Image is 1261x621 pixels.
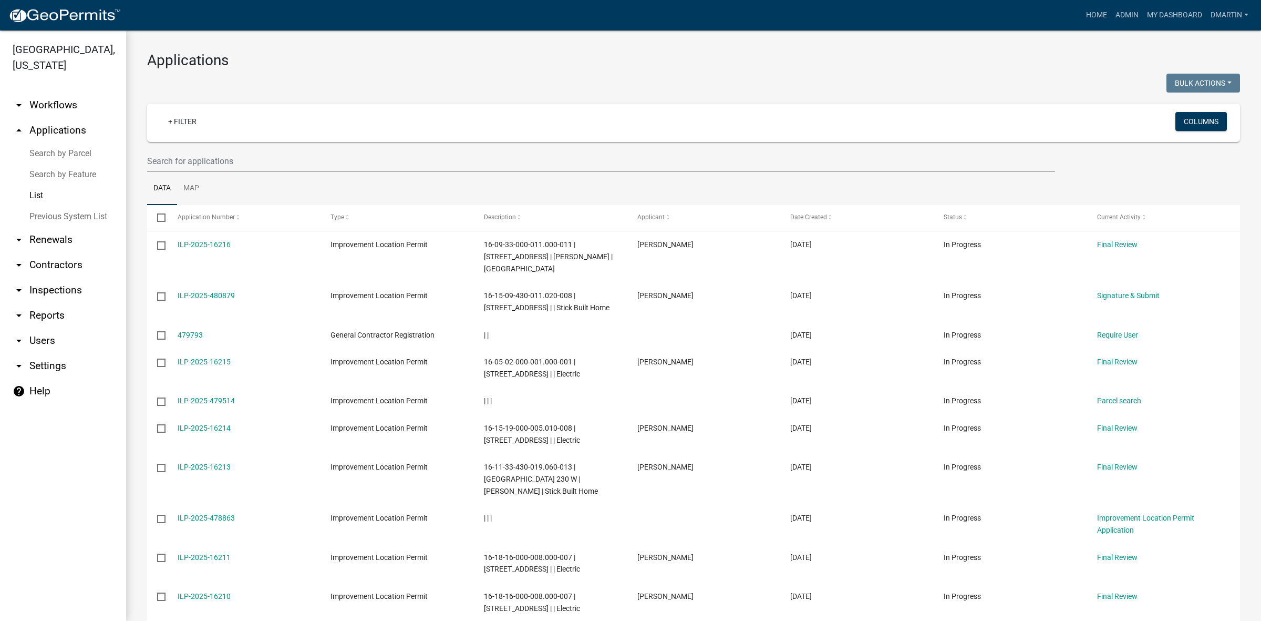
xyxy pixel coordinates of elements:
[13,334,25,347] i: arrow_drop_down
[790,358,812,366] span: 09/17/2025
[178,424,231,432] a: ILP-2025-16214
[178,553,231,562] a: ILP-2025-16211
[484,291,609,312] span: 16-15-09-430-011.020-008 | 3648 E COUNTY RD 700 S | | Stick Built Home
[790,553,812,562] span: 09/15/2025
[1082,5,1111,25] a: Home
[178,514,235,522] a: ILP-2025-478863
[13,385,25,398] i: help
[790,424,812,432] span: 09/16/2025
[484,514,492,522] span: | | |
[178,240,231,249] a: ILP-2025-16216
[934,205,1087,230] datatable-header-cell: Status
[637,592,694,600] span: Sarah Eckert
[147,172,177,206] a: Data
[944,213,962,221] span: Status
[944,396,981,405] span: In Progress
[330,424,428,432] span: Improvement Location Permit
[484,358,580,378] span: 16-05-02-000-001.000-001 | 7010 N COUNTY ROAD 650 W | | Electric
[484,424,580,444] span: 16-15-19-000-005.010-008 | 1083 E CO RD 820 S | | Electric
[637,553,694,562] span: Sarah Eckert
[944,240,981,249] span: In Progress
[13,124,25,137] i: arrow_drop_up
[330,240,428,249] span: Improvement Location Permit
[790,331,812,339] span: 09/17/2025
[330,331,435,339] span: General Contractor Registration
[13,259,25,271] i: arrow_drop_down
[1097,463,1138,471] a: Final Review
[1087,205,1240,230] datatable-header-cell: Current Activity
[637,213,665,221] span: Applicant
[944,358,981,366] span: In Progress
[178,396,235,405] a: ILP-2025-479514
[178,358,231,366] a: ILP-2025-16215
[330,213,344,221] span: Type
[790,213,827,221] span: Date Created
[13,233,25,246] i: arrow_drop_down
[167,205,321,230] datatable-header-cell: Application Number
[330,463,428,471] span: Improvement Location Permit
[1143,5,1206,25] a: My Dashboard
[1111,5,1143,25] a: Admin
[484,592,580,613] span: 16-18-16-000-008.000-007 | 8110 W CO RD 1400 S | | Electric
[13,284,25,297] i: arrow_drop_down
[484,463,598,495] span: 16-11-33-430-019.060-013 | S CO RD 230 W | Jan Roberson | Stick Built Home
[147,205,167,230] datatable-header-cell: Select
[637,240,694,249] span: Debbie Martin
[790,592,812,600] span: 09/15/2025
[1097,240,1138,249] a: Final Review
[484,213,516,221] span: Description
[944,331,981,339] span: In Progress
[474,205,627,230] datatable-header-cell: Description
[13,360,25,372] i: arrow_drop_down
[944,553,981,562] span: In Progress
[1097,514,1194,534] a: Improvement Location Permit Application
[330,291,428,300] span: Improvement Location Permit
[13,309,25,322] i: arrow_drop_down
[484,240,613,273] span: 16-09-33-000-011.000-011 | 9200 E CO RD 500 S | Chris Durham | Pole Barn
[780,205,934,230] datatable-header-cell: Date Created
[13,99,25,111] i: arrow_drop_down
[178,463,231,471] a: ILP-2025-16213
[637,463,694,471] span: Debbie Martin
[637,358,694,366] span: Sarah Eckert
[1175,112,1227,131] button: Columns
[484,553,580,574] span: 16-18-16-000-008.000-007 | 8110 W CO RD 1400 S | | Electric
[627,205,780,230] datatable-header-cell: Applicant
[160,112,205,131] a: + Filter
[1206,5,1253,25] a: dmartin
[484,396,492,405] span: | | |
[944,592,981,600] span: In Progress
[1097,553,1138,562] a: Final Review
[790,514,812,522] span: 09/15/2025
[1097,291,1160,300] a: Signature & Submit
[321,205,474,230] datatable-header-cell: Type
[1097,396,1141,405] a: Parcel search
[790,240,812,249] span: 09/19/2025
[637,424,694,432] span: Sarah Eckert
[178,592,231,600] a: ILP-2025-16210
[637,291,694,300] span: Debbie Martin
[330,592,428,600] span: Improvement Location Permit
[177,172,205,206] a: Map
[1097,424,1138,432] a: Final Review
[1097,592,1138,600] a: Final Review
[147,150,1055,172] input: Search for applications
[1097,331,1138,339] a: Require User
[330,553,428,562] span: Improvement Location Permit
[944,291,981,300] span: In Progress
[484,331,489,339] span: | |
[944,514,981,522] span: In Progress
[178,331,203,339] a: 479793
[330,396,428,405] span: Improvement Location Permit
[330,514,428,522] span: Improvement Location Permit
[790,396,812,405] span: 09/16/2025
[178,291,235,300] a: ILP-2025-480879
[1097,358,1138,366] a: Final Review
[790,463,812,471] span: 09/16/2025
[1097,213,1141,221] span: Current Activity
[147,52,1240,69] h3: Applications
[944,463,981,471] span: In Progress
[1166,74,1240,93] button: Bulk Actions
[330,358,428,366] span: Improvement Location Permit
[944,424,981,432] span: In Progress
